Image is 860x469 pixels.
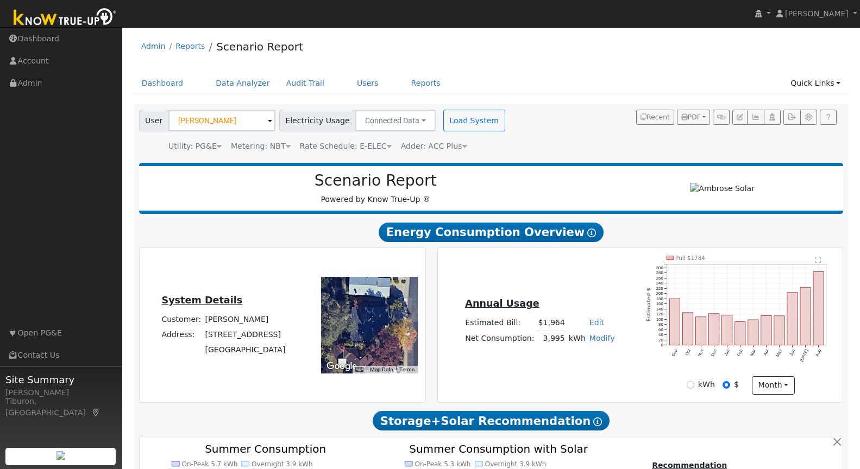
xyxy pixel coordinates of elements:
text: 260 [656,276,663,281]
a: Open this area in Google Maps (opens a new window) [324,359,360,373]
td: [GEOGRAPHIC_DATA] [203,342,287,357]
button: Edit User [732,110,748,125]
a: Scenario Report [216,40,303,53]
button: Settings [800,110,817,125]
button: Multi-Series Graph [747,110,764,125]
a: Edit [589,318,604,327]
a: Audit Trail [278,73,332,93]
rect: onclick="" [735,322,745,345]
span: Alias: HETOUC [300,142,392,150]
button: PDF [677,110,710,125]
div: Utility: PG&E [168,141,222,152]
text: Mar [750,348,757,357]
i: Show Help [587,229,596,237]
button: Map Data [370,366,393,373]
button: Connected Data [355,110,436,131]
td: Estimated Bill: [463,315,536,331]
button: Export Interval Data [783,110,800,125]
i: Show Help [593,417,602,426]
text: May [775,348,783,358]
span: Site Summary [5,372,116,387]
a: Quick Links [782,73,849,93]
div: Metering: NBT [231,141,291,152]
span: Electricity Usage [279,110,356,131]
img: retrieve [57,451,65,460]
text: 0 [661,343,663,348]
text: 160 [656,301,663,306]
text: Dec [710,348,718,357]
a: Dashboard [134,73,192,93]
h2: Scenario Report [150,172,601,190]
u: System Details [161,295,242,306]
input: $ [723,381,730,389]
text: Summer Consumption with Solar [409,443,588,456]
rect: onclick="" [709,314,719,345]
div: Powered by Know True-Up ® [145,172,607,205]
text: Overnight 3.9 kWh [485,460,547,468]
button: Load System [443,110,505,131]
div: Adder: ACC Plus [401,141,467,152]
rect: onclick="" [814,271,824,345]
text: On-Peak 5.7 kWh [181,460,237,468]
text: 20 [658,338,663,343]
label: $ [734,379,739,390]
span: [PERSON_NAME] [785,9,849,18]
td: [PERSON_NAME] [203,312,287,327]
u: Annual Usage [465,298,539,309]
td: Address: [160,327,203,342]
input: kWh [687,381,694,389]
td: [STREET_ADDRESS] [203,327,287,342]
text: 180 [656,296,663,301]
button: Recent [636,110,674,125]
a: Modify [589,334,615,343]
text: 80 [658,322,663,327]
text: Apr [763,348,770,357]
div: Tiburon, [GEOGRAPHIC_DATA] [5,396,116,419]
input: Select a User [168,110,275,131]
text: Jun [789,348,796,357]
text: 240 [656,281,663,286]
text: 280 [656,270,663,275]
a: Users [349,73,387,93]
td: $1,964 [536,315,567,331]
td: kWh [567,331,587,346]
a: Help Link [820,110,837,125]
text: Oct [685,348,692,356]
button: Keyboard shortcuts [355,366,363,373]
text: Summer Consumption [205,443,326,456]
rect: onclick="" [722,315,732,346]
a: Terms (opens in new tab) [399,366,415,372]
td: 3,995 [536,331,567,346]
button: Login As [764,110,781,125]
img: Ambrose Solar [690,183,755,194]
text: 200 [656,291,663,296]
span: Energy Consumption Overview [379,223,604,242]
img: Know True-Up [8,6,122,30]
img: Google [324,359,360,373]
text: Jan [724,348,731,357]
text: 220 [656,286,663,291]
rect: onclick="" [788,293,798,345]
a: Reports [175,42,205,50]
label: kWh [698,379,715,390]
text: Sep [671,348,679,357]
div: [PERSON_NAME] [5,387,116,398]
text: 140 [656,307,663,312]
td: Net Consumption: [463,331,536,346]
button: Generate Report Link [713,110,730,125]
a: Reports [403,73,449,93]
span: PDF [681,113,701,121]
a: Map [91,408,101,417]
text: Aug [815,348,823,357]
rect: onclick="" [748,320,758,345]
text: Pull $1784 [675,255,705,261]
span: User [139,110,169,131]
text: Estimated $ [645,288,651,321]
rect: onclick="" [696,317,706,345]
text: 40 [658,333,663,338]
rect: onclick="" [683,313,693,345]
text: 120 [656,312,663,316]
rect: onclick="" [761,316,771,345]
button: month [752,376,795,395]
rect: onclick="" [801,287,811,345]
